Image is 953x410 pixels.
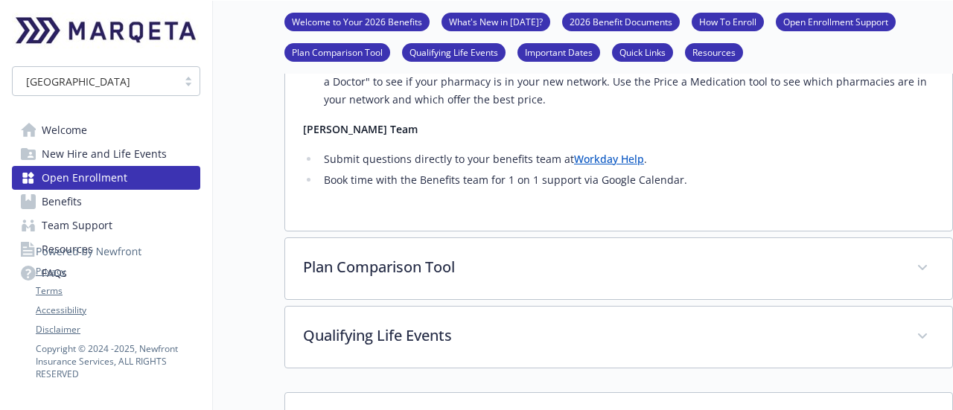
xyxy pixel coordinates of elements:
[36,342,200,380] p: Copyright © 2024 - 2025 , Newfront Insurance Services, ALL RIGHTS RESERVED
[36,304,200,317] a: Accessibility
[517,45,600,59] a: Important Dates
[12,118,200,142] a: Welcome
[303,256,899,278] p: Plan Comparison Tool
[319,171,934,189] li: Book time with the Benefits team for 1 on 1 support via Google Calendar.
[36,265,200,278] a: Privacy
[12,190,200,214] a: Benefits
[574,152,644,166] a: Workday Help
[562,14,680,28] a: 2026 Benefit Documents
[12,237,200,261] a: Resources
[36,323,200,336] a: Disclaimer
[319,150,934,168] li: Submit questions directly to your benefits team at .
[303,122,418,136] strong: [PERSON_NAME] Team
[319,55,934,109] li: Go online to see if your retail pharmacy is in-network. Before your new plan starts, go to [DOMAI...
[685,45,743,59] a: Resources
[284,45,390,59] a: Plan Comparison Tool
[42,166,127,190] span: Open Enrollment
[42,190,82,214] span: Benefits
[36,284,200,298] a: Terms
[285,238,952,299] div: Plan Comparison Tool
[303,324,899,347] p: Qualifying Life Events
[20,74,170,89] span: [GEOGRAPHIC_DATA]
[42,118,87,142] span: Welcome
[442,14,550,28] a: What's New in [DATE]?
[42,214,112,237] span: Team Support
[402,45,506,59] a: Qualifying Life Events
[284,14,430,28] a: Welcome to Your 2026 Benefits
[26,74,130,89] span: [GEOGRAPHIC_DATA]
[12,214,200,237] a: Team Support
[612,45,673,59] a: Quick Links
[12,261,200,285] a: FAQs
[285,307,952,368] div: Qualifying Life Events
[12,142,200,166] a: New Hire and Life Events
[12,166,200,190] a: Open Enrollment
[776,14,896,28] a: Open Enrollment Support
[42,142,167,166] span: New Hire and Life Events
[692,14,764,28] a: How To Enroll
